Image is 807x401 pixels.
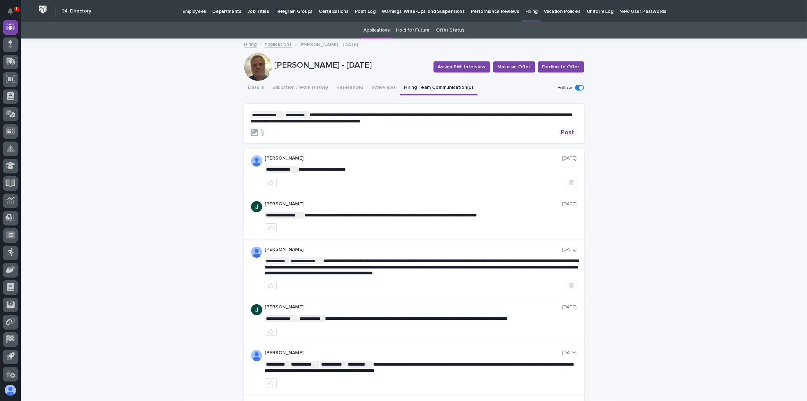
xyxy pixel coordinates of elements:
[438,63,486,70] span: Assign PWI Interview
[563,247,577,253] p: [DATE]
[493,61,535,72] button: Make an Offer
[498,63,531,70] span: Make an Offer
[563,201,577,207] p: [DATE]
[265,223,277,232] button: like this post
[9,8,18,19] div: Notifications1
[396,22,430,39] a: Hold for Future
[265,247,563,253] p: [PERSON_NAME]
[265,178,277,187] button: like this post
[563,304,577,310] p: [DATE]
[265,378,277,387] button: like this post
[433,61,490,72] button: Assign PWI Interview
[244,40,257,48] a: Hiring
[563,155,577,161] p: [DATE]
[400,81,478,95] button: Hiring Team Communication (9)
[244,81,268,95] button: Details
[251,201,262,212] img: AATXAJzKHBjIVkmOEWMd7CrWKgKOc1AT7c5NBq-GLKw_=s96-c
[275,60,428,70] p: [PERSON_NAME] - [DATE]
[561,129,574,136] span: Post
[300,40,358,48] p: [PERSON_NAME] - [DATE]
[538,61,584,72] button: Decline to Offer
[558,85,572,91] p: Follow
[265,327,277,336] button: like this post
[61,8,91,14] h2: 04. Directory
[265,201,563,207] p: [PERSON_NAME]
[542,63,580,70] span: Decline to Offer
[368,81,400,95] button: Interviews
[333,81,368,95] button: References
[15,7,18,11] p: 1
[3,383,18,398] button: users-avatar
[265,40,292,48] a: Applications
[265,281,277,290] button: like this post
[265,350,563,356] p: [PERSON_NAME]
[36,3,49,16] img: Workspace Logo
[251,304,262,315] img: AATXAJzKHBjIVkmOEWMd7CrWKgKOc1AT7c5NBq-GLKw_=s96-c
[364,22,390,39] a: Applications
[566,281,577,290] button: Delete post
[251,350,262,361] img: AOh14GiWKAYVPIbfHyIkyvX2hiPF8_WCcz-HU3nlZscn=s96-c
[3,4,18,19] button: Notifications
[265,304,563,310] p: [PERSON_NAME]
[251,155,262,167] img: AOh14GgPw25VOikpKNbdra9MTOgH50H-1stU9o6q7KioRA=s96-c
[558,129,577,136] button: Post
[566,178,577,187] button: Delete post
[268,81,333,95] button: Education / Work History
[436,22,464,39] a: Offer Status
[251,247,262,258] img: AOh14GgPw25VOikpKNbdra9MTOgH50H-1stU9o6q7KioRA=s96-c
[563,350,577,356] p: [DATE]
[265,155,563,161] p: [PERSON_NAME]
